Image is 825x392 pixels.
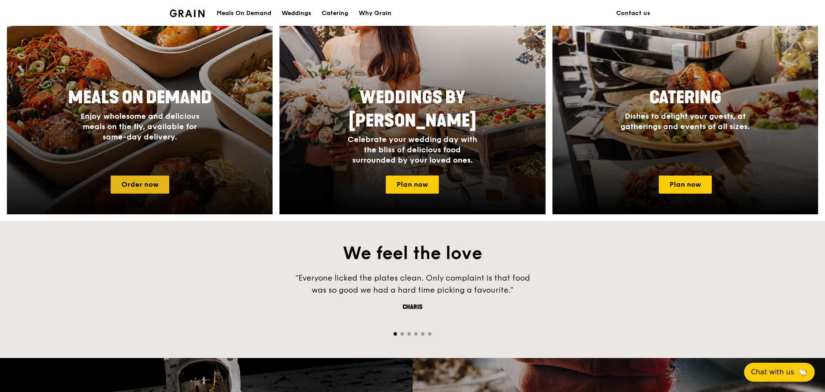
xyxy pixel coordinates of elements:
[322,0,348,26] div: Catering
[283,272,542,296] div: "Everyone licked the plates clean. Only complaint is that food was so good we had a hard time pic...
[217,0,271,26] div: Meals On Demand
[744,363,815,382] button: Chat with us🦙
[68,87,212,108] span: Meals On Demand
[386,176,439,194] a: Plan now
[81,111,199,142] span: Enjoy wholesome and delicious meals on the fly, available for same-day delivery.
[659,176,712,194] a: Plan now
[751,367,794,377] span: Chat with us
[620,111,750,131] span: Dishes to delight your guests, at gatherings and events of all sizes.
[400,332,404,336] span: Go to slide 2
[797,367,808,377] span: 🦙
[282,0,311,26] div: Weddings
[359,0,391,26] div: Why Grain
[611,0,655,26] a: Contact us
[347,135,477,165] span: Celebrate your wedding day with the bliss of delicious food surrounded by your loved ones.
[649,87,721,108] span: Catering
[354,0,397,26] a: Why Grain
[414,332,418,336] span: Go to slide 4
[349,87,476,131] span: Weddings by [PERSON_NAME]
[421,332,425,336] span: Go to slide 5
[111,176,169,194] a: Order now
[394,332,397,336] span: Go to slide 1
[170,9,205,17] img: Grain
[283,303,542,312] div: Charis
[407,332,411,336] span: Go to slide 3
[316,0,354,26] a: Catering
[276,0,316,26] a: Weddings
[428,332,431,336] span: Go to slide 6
